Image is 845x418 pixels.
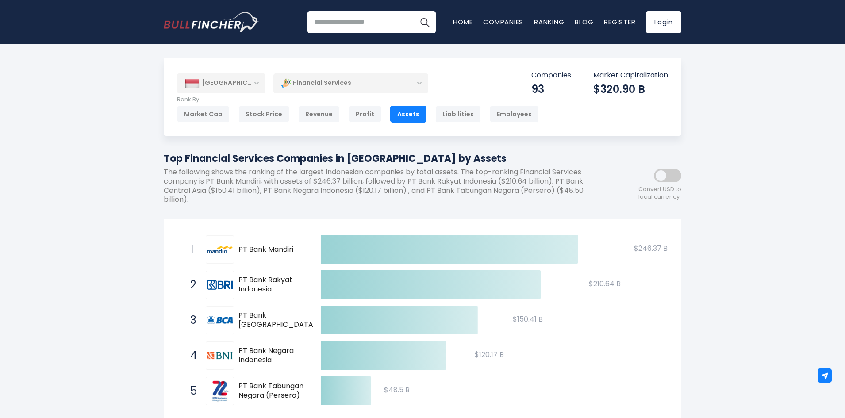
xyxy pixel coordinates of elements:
[414,11,436,33] button: Search
[384,385,410,395] text: $48.5 B
[534,17,564,27] a: Ranking
[646,11,681,33] a: Login
[638,186,681,201] span: Convert USD to local currency
[207,246,233,253] img: PT Bank Mandiri
[531,82,571,96] div: 93
[238,311,316,330] span: PT Bank [GEOGRAPHIC_DATA]
[186,242,195,257] span: 1
[164,151,602,166] h1: Top Financial Services Companies in [GEOGRAPHIC_DATA] by Assets
[177,106,230,123] div: Market Cap
[177,73,265,93] div: [GEOGRAPHIC_DATA]
[589,279,621,289] text: $210.64 B
[634,243,668,253] text: $246.37 B
[238,382,305,400] span: PT Bank Tabungan Negara (Persero)
[475,349,504,360] text: $120.17 B
[164,12,259,32] img: Bullfincher logo
[186,313,195,328] span: 3
[164,168,602,204] p: The following shows the ranking of the largest Indonesian companies by total assets. The top-rank...
[207,280,233,290] img: PT Bank Rakyat Indonesia
[453,17,472,27] a: Home
[298,106,340,123] div: Revenue
[435,106,481,123] div: Liabilities
[177,96,539,104] p: Rank By
[186,277,195,292] span: 2
[349,106,381,123] div: Profit
[575,17,593,27] a: Blog
[238,245,305,254] span: PT Bank Mandiri
[483,17,523,27] a: Companies
[604,17,635,27] a: Register
[593,82,668,96] div: $320.90 B
[490,106,539,123] div: Employees
[273,73,428,93] div: Financial Services
[390,106,426,123] div: Assets
[531,71,571,80] p: Companies
[238,346,305,365] span: PT Bank Negara Indonesia
[207,316,233,324] img: PT Bank Central Asia
[164,12,259,32] a: Go to homepage
[186,348,195,363] span: 4
[207,378,233,404] img: PT Bank Tabungan Negara (Persero)
[238,106,289,123] div: Stock Price
[207,343,233,368] img: PT Bank Negara Indonesia
[238,276,305,294] span: PT Bank Rakyat Indonesia
[186,383,195,399] span: 5
[513,314,543,324] text: $150.41 B
[593,71,668,80] p: Market Capitalization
